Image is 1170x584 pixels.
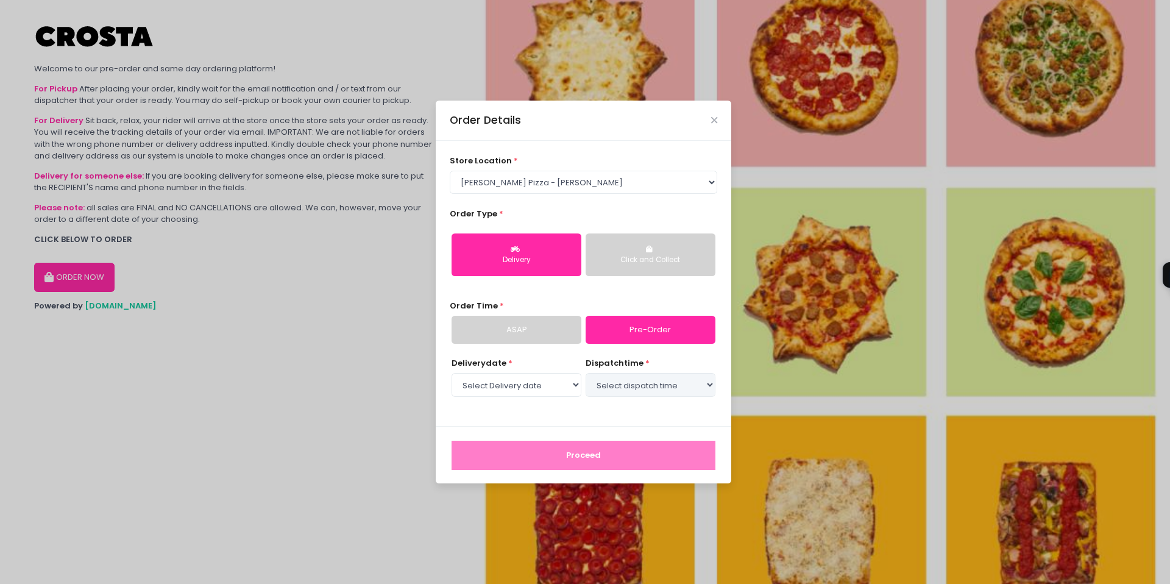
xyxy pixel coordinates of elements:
a: ASAP [452,316,581,344]
a: Pre-Order [586,316,715,344]
button: Delivery [452,233,581,276]
button: Click and Collect [586,233,715,276]
span: Delivery date [452,357,506,369]
div: Click and Collect [594,255,707,266]
span: Order Type [450,208,497,219]
button: Proceed [452,441,715,470]
span: store location [450,155,512,166]
span: dispatch time [586,357,643,369]
span: Order Time [450,300,498,312]
div: Order Details [450,112,521,128]
div: Delivery [460,255,573,266]
button: Close [711,117,717,123]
